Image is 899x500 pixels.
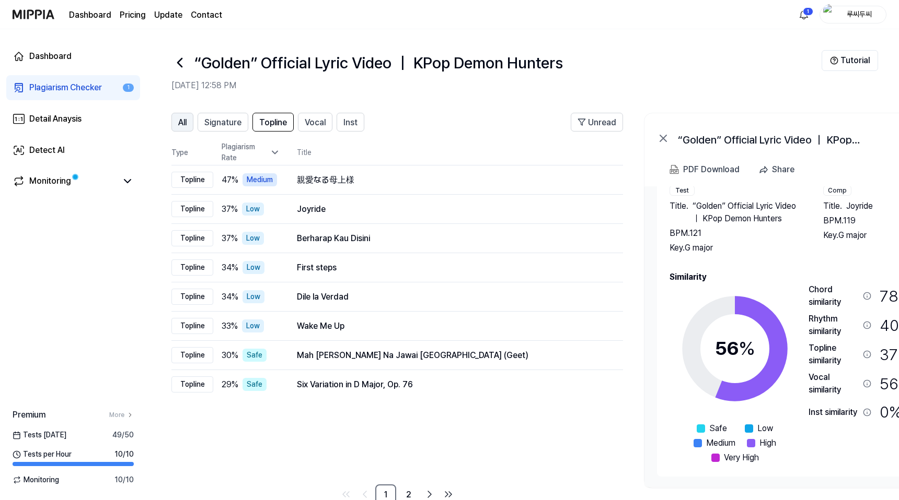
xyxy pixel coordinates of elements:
button: Signature [198,113,248,132]
div: 56 [715,335,755,363]
span: Low [757,422,773,435]
button: PDF Download [667,159,742,180]
div: Detail Anaysis [29,113,82,125]
span: 47 % [222,174,238,186]
button: Vocal [298,113,332,132]
div: Key. G major [670,242,802,254]
div: Topline [171,318,213,334]
div: Topline similarity [809,342,859,367]
div: 1 [123,84,134,92]
div: Share [772,163,794,176]
span: Very High [724,451,759,464]
div: Safe [243,349,267,362]
button: Share [754,159,803,180]
a: Plagiarism Checker1 [6,75,140,100]
div: Monitoring [29,175,71,187]
span: Vocal [305,116,326,129]
div: Detect AI [29,144,65,157]
button: Inst [337,113,364,132]
button: Unread [571,113,623,132]
span: Monitoring [13,474,59,485]
a: Dashboard [6,44,140,69]
span: 34 % [222,261,238,274]
span: 37 % [222,232,238,245]
div: Low [242,203,264,216]
div: Topline [171,347,213,363]
div: Topline [171,289,213,305]
div: Medium [243,173,277,186]
button: All [171,113,193,132]
a: More [109,410,134,420]
span: 49 / 50 [112,430,134,441]
a: Monitoring [13,175,117,187]
span: Signature [204,116,241,129]
div: Mah [PERSON_NAME] Na Jawai [GEOGRAPHIC_DATA] (Geet) [297,349,606,362]
span: % [739,337,755,360]
span: 34 % [222,291,238,303]
span: “Golden” Official Lyric Video ｜ KPop Demon Hunters [693,200,802,225]
span: Title . [670,200,688,225]
span: 33 % [222,320,238,332]
span: 37 % [222,203,238,216]
span: Title . [823,200,842,212]
div: Topline [171,230,213,246]
div: Comp [823,185,851,196]
div: 루씨두씨 [839,8,880,20]
img: 알림 [798,8,810,21]
div: Plagiarism Rate [222,141,280,163]
div: Berharap Kau Disini [297,232,606,245]
div: Plagiarism Checker [29,81,102,94]
span: Tests per Hour [13,449,72,460]
div: Test [670,185,695,196]
span: Joyride [846,200,873,212]
button: Topline [252,113,294,132]
div: PDF Download [683,163,740,176]
div: Rhythm similarity [809,313,859,338]
span: Tests [DATE] [13,430,66,441]
div: Dashboard [29,50,72,63]
div: 1 [803,7,813,16]
button: Tutorial [822,50,878,71]
a: Update [154,9,182,21]
div: Six Variation in D Major, Op. 76 [297,378,606,391]
h1: “Golden” Official Lyric Video ｜ KPop Demon Hunters [194,51,563,75]
div: Low [242,319,264,332]
div: Topline [171,259,213,276]
div: Vocal similarity [809,371,859,396]
a: Contact [191,9,222,21]
h2: [DATE] 12:58 PM [171,79,822,92]
button: 알림1 [796,6,812,23]
div: “Golden” Official Lyric Video ｜ KPop Demon Hunters [678,132,887,145]
img: PDF Download [670,165,679,174]
span: Safe [709,422,727,435]
div: Wake Me Up [297,320,606,332]
button: Pricing [120,9,146,21]
span: Premium [13,409,45,421]
div: First steps [297,261,606,274]
span: 30 % [222,349,238,362]
div: BPM. 121 [670,227,802,240]
div: Low [242,232,264,245]
th: Type [171,140,213,165]
div: Safe [243,378,267,391]
span: All [178,116,187,129]
img: profile [823,4,836,25]
a: Detect AI [6,138,140,163]
div: 親愛なる母上様 [297,174,606,186]
span: High [759,437,776,449]
th: Title [297,140,623,165]
span: 10 / 10 [114,449,134,460]
div: Chord similarity [809,283,859,308]
span: Inst [343,116,358,129]
div: Topline [171,201,213,217]
div: Dile la Verdad [297,291,606,303]
span: 29 % [222,378,238,391]
img: Help [830,56,838,65]
div: Topline [171,376,213,392]
span: Topline [259,116,287,129]
span: 10 / 10 [114,474,134,485]
div: Inst similarity [809,406,859,419]
a: Detail Anaysis [6,106,140,132]
div: Joyride [297,203,606,216]
a: Dashboard [69,9,111,21]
